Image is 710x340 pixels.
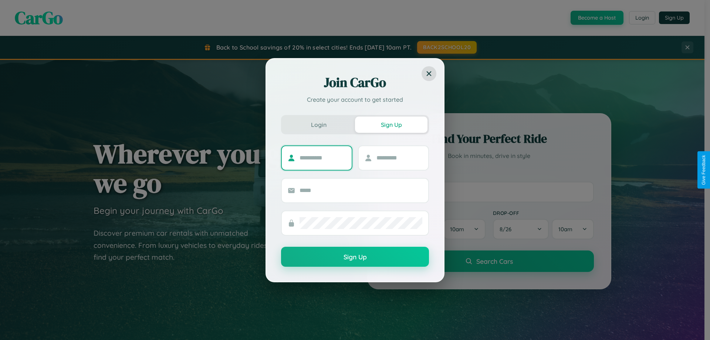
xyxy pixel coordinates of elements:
[283,117,355,133] button: Login
[701,155,706,185] div: Give Feedback
[281,74,429,91] h2: Join CarGo
[281,247,429,267] button: Sign Up
[281,95,429,104] p: Create your account to get started
[355,117,427,133] button: Sign Up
